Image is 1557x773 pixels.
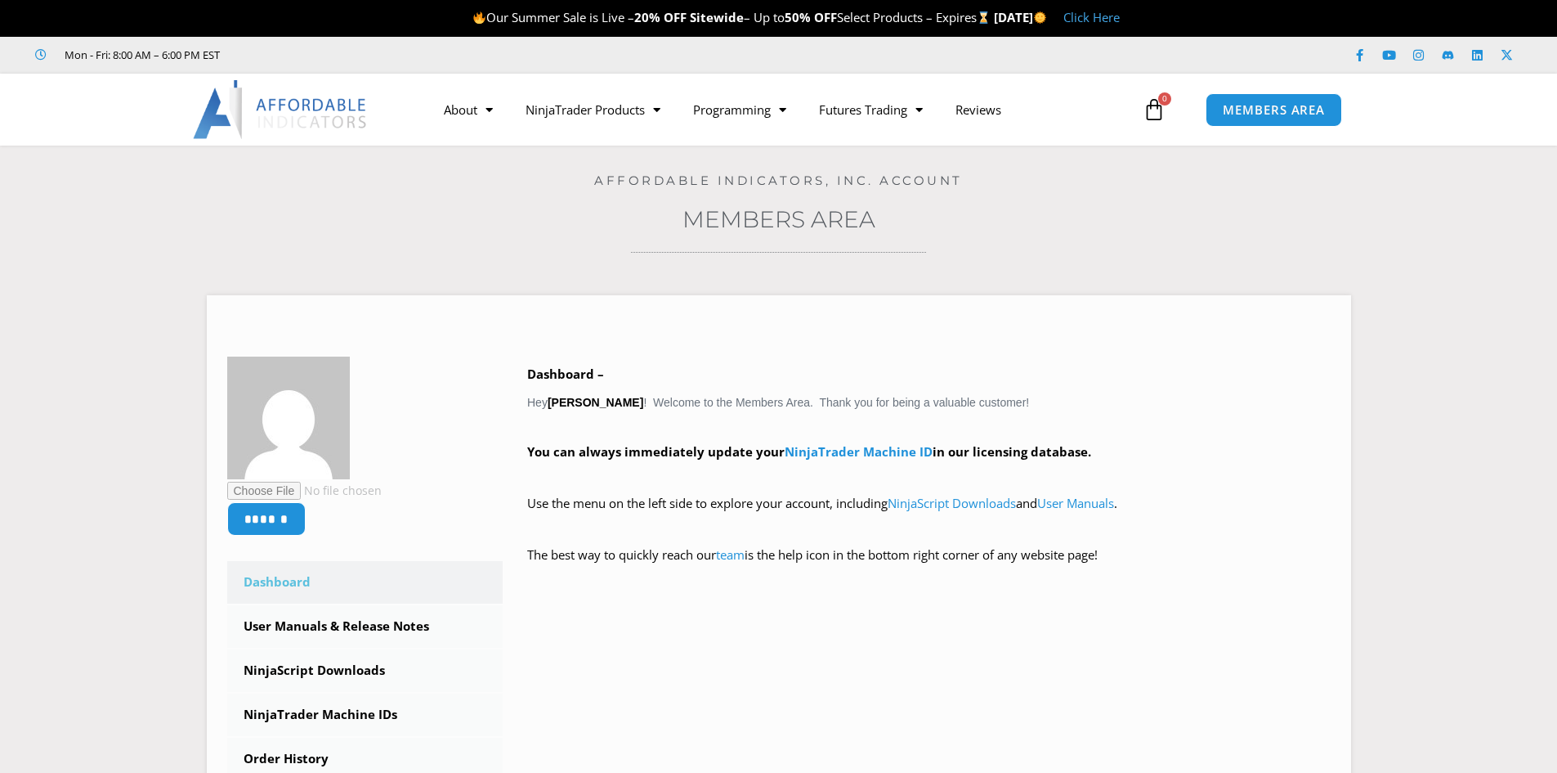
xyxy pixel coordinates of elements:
[527,366,604,382] b: Dashboard –
[243,47,488,63] iframe: Customer reviews powered by Trustpilot
[634,9,687,25] strong: 20% OFF
[227,649,503,692] a: NinjaScript Downloads
[978,11,990,24] img: ⌛
[427,91,509,128] a: About
[1158,92,1171,106] span: 0
[227,605,503,648] a: User Manuals & Release Notes
[785,9,837,25] strong: 50% OFF
[527,363,1331,590] div: Hey ! Welcome to the Members Area. Thank you for being a valuable customer!
[227,694,503,736] a: NinjaTrader Machine IDs
[527,443,1091,460] strong: You can always immediately update your in our licensing database.
[427,91,1139,128] nav: Menu
[472,9,994,25] span: Our Summer Sale is Live – – Up to Select Products – Expires
[785,443,933,460] a: NinjaTrader Machine ID
[994,9,1047,25] strong: [DATE]
[682,205,875,233] a: Members Area
[716,546,745,563] a: team
[690,9,744,25] strong: Sitewide
[1223,104,1325,116] span: MEMBERS AREA
[1206,93,1342,127] a: MEMBERS AREA
[193,80,369,139] img: LogoAI | Affordable Indicators – NinjaTrader
[1118,86,1190,133] a: 0
[60,45,220,65] span: Mon - Fri: 8:00 AM – 6:00 PM EST
[509,91,677,128] a: NinjaTrader Products
[1037,495,1114,511] a: User Manuals
[548,396,643,409] strong: [PERSON_NAME]
[227,357,350,479] img: 189205af67c1793b12bc89e622bb3463338154ea8f1d48792435ff92c24fdf7d
[1034,11,1046,24] img: 🌞
[527,492,1331,538] p: Use the menu on the left side to explore your account, including and .
[803,91,939,128] a: Futures Trading
[1063,9,1120,25] a: Click Here
[527,544,1331,590] p: The best way to quickly reach our is the help icon in the bottom right corner of any website page!
[473,11,485,24] img: 🔥
[594,173,963,188] a: Affordable Indicators, Inc. Account
[677,91,803,128] a: Programming
[939,91,1018,128] a: Reviews
[888,495,1016,511] a: NinjaScript Downloads
[227,561,503,604] a: Dashboard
